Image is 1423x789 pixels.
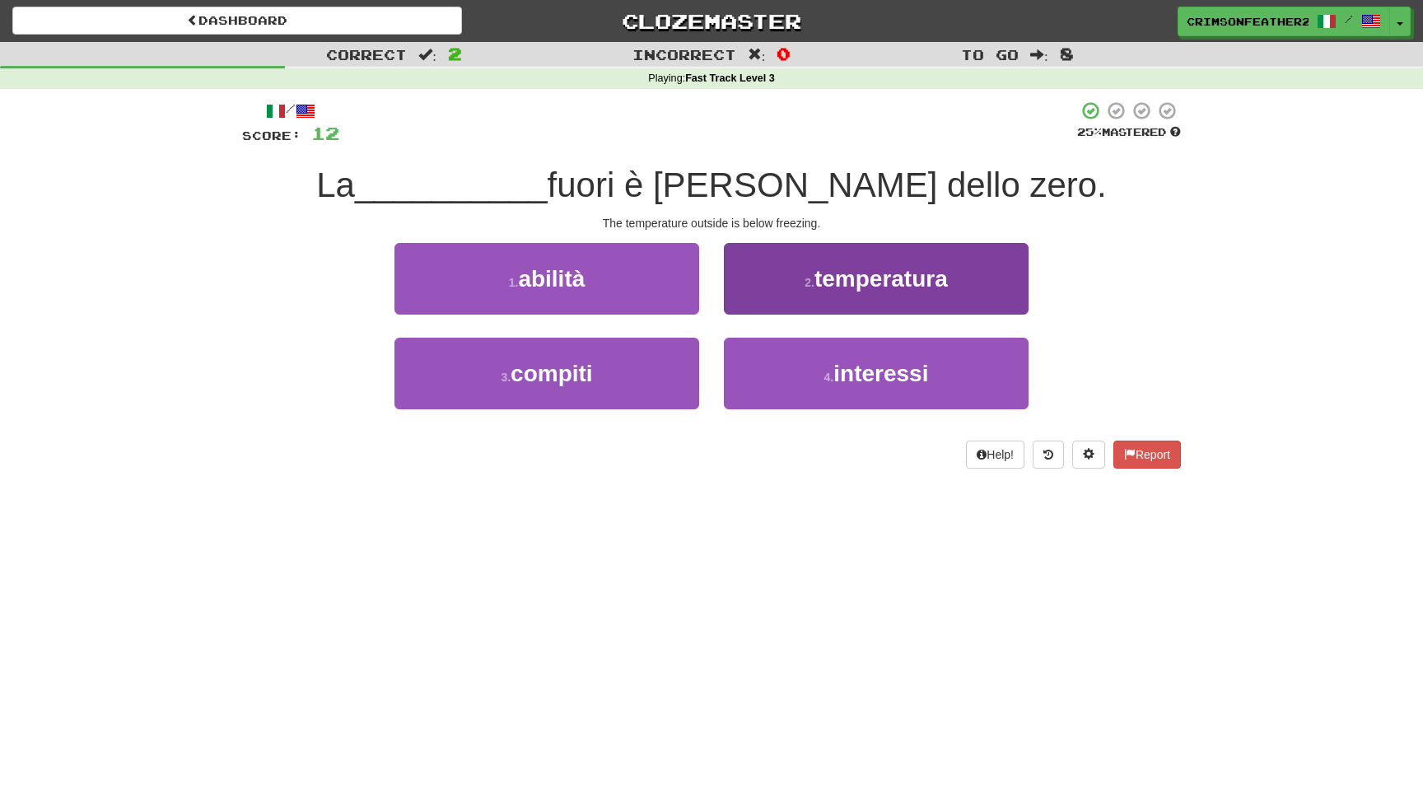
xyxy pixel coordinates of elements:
[487,7,936,35] a: Clozemaster
[805,276,814,289] small: 2 .
[685,72,775,84] strong: Fast Track Level 3
[1077,125,1102,138] span: 25 %
[1113,441,1181,469] button: Report
[824,371,834,384] small: 4 .
[326,46,407,63] span: Correct
[394,338,699,409] button: 3.compiti
[501,371,511,384] small: 3 .
[724,243,1029,315] button: 2.temperatura
[1060,44,1074,63] span: 8
[418,48,436,62] span: :
[1033,441,1064,469] button: Round history (alt+y)
[518,266,585,292] span: abilità
[509,276,519,289] small: 1 .
[814,266,948,292] span: temperatura
[1030,48,1048,62] span: :
[833,361,928,386] span: interessi
[355,166,548,204] span: __________
[966,441,1024,469] button: Help!
[12,7,462,35] a: Dashboard
[748,48,766,62] span: :
[548,166,1107,204] span: fuori è [PERSON_NAME] dello zero.
[1345,13,1353,25] span: /
[1077,125,1181,140] div: Mastered
[316,166,355,204] span: La
[394,243,699,315] button: 1.abilità
[961,46,1019,63] span: To go
[1187,14,1309,29] span: CrimsonFeather2906
[777,44,791,63] span: 0
[242,215,1181,231] div: The temperature outside is below freezing.
[1178,7,1390,36] a: CrimsonFeather2906 /
[311,123,339,143] span: 12
[511,361,593,386] span: compiti
[632,46,736,63] span: Incorrect
[242,100,339,121] div: /
[448,44,462,63] span: 2
[242,128,301,142] span: Score:
[724,338,1029,409] button: 4.interessi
